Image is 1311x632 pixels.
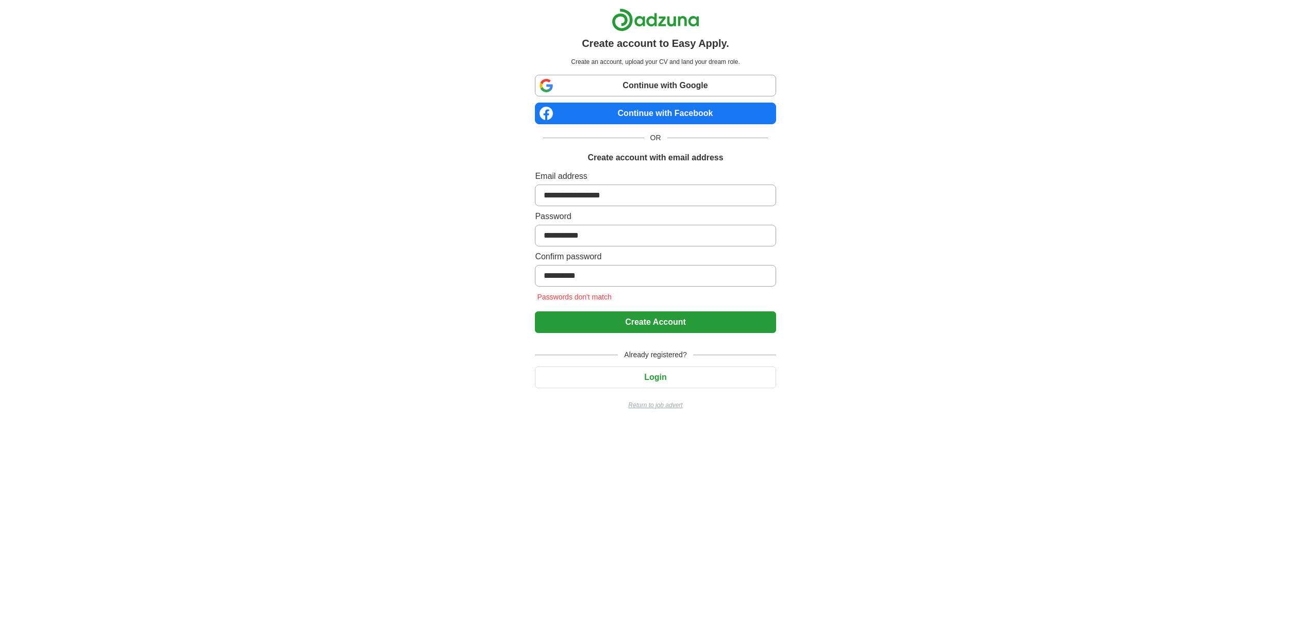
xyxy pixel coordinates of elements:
[535,311,776,333] button: Create Account
[535,103,776,124] a: Continue with Facebook
[644,132,667,143] span: OR
[535,293,613,301] span: Passwords don't match
[535,75,776,96] a: Continue with Google
[618,350,693,360] span: Already registered?
[537,57,774,66] p: Create an account, upload your CV and land your dream role.
[535,251,776,263] label: Confirm password
[535,373,776,381] a: Login
[535,170,776,182] label: Email address
[535,210,776,223] label: Password
[535,367,776,388] button: Login
[535,401,776,410] a: Return to job advert
[587,152,723,164] h1: Create account with email address
[582,36,729,51] h1: Create account to Easy Apply.
[612,8,699,31] img: Adzuna logo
